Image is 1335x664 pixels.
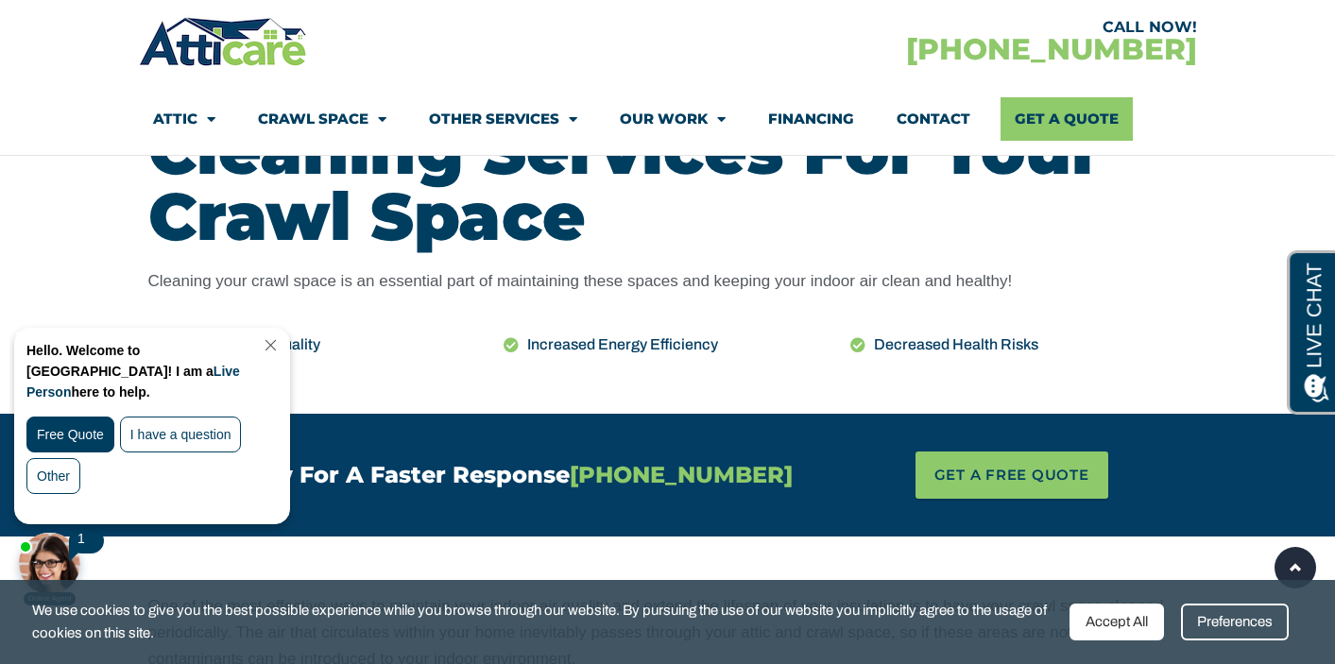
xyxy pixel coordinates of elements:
[1001,97,1133,141] a: Get A Quote
[148,464,817,486] h4: Call Us Now For A Faster Response
[1181,604,1289,640] div: Preferences
[570,461,793,488] span: [PHONE_NUMBER]
[768,97,854,141] a: Financing
[916,451,1108,499] a: GET A FREE QUOTE
[934,461,1089,489] span: GET A FREE QUOTE
[429,97,577,141] a: Other Services
[148,268,1188,295] p: Cleaning your crawl space is an essential part of maintaining these spaces and keeping your indoo...
[148,117,1188,249] h2: Cleaning Services For Your Crawl Space
[9,323,312,607] iframe: Chat Invitation
[177,332,320,357] span: Improved Air Quality
[897,97,970,141] a: Contact
[522,332,718,357] span: Increased Energy Efficiency
[1070,604,1164,640] div: Accept All
[620,97,726,141] a: Our Work
[46,15,152,39] span: Opens a chat window
[258,97,386,141] a: Crawl Space
[32,599,1054,645] span: We use cookies to give you the best possible experience while you browse through our website. By ...
[869,332,1038,357] span: Decreased Health Risks
[153,97,1183,141] nav: Menu
[668,20,1197,35] div: CALL NOW!
[153,97,215,141] a: Attic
